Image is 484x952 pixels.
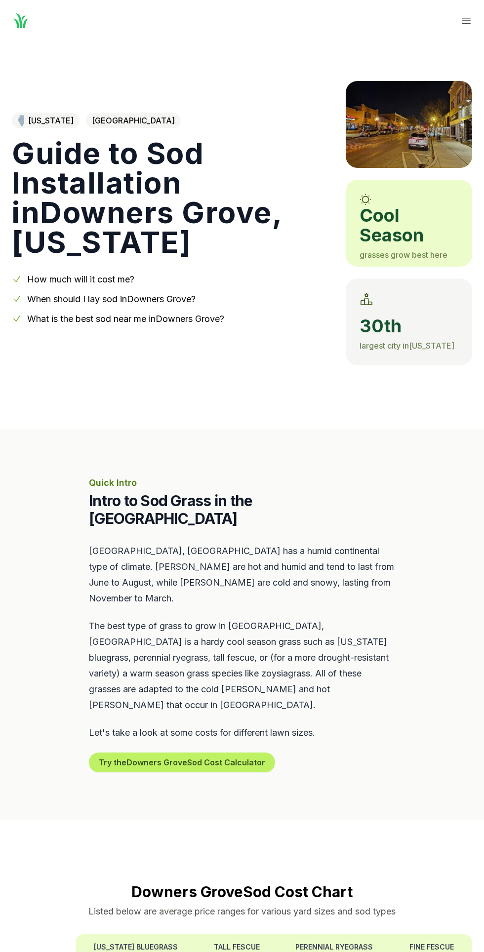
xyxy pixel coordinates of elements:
p: [GEOGRAPHIC_DATA], [GEOGRAPHIC_DATA] has a humid continental type of climate. [PERSON_NAME] are h... [89,543,395,606]
h2: Intro to Sod Grass in the [GEOGRAPHIC_DATA] [89,492,395,527]
p: The best type of grass to grow in [GEOGRAPHIC_DATA], [GEOGRAPHIC_DATA] is a hardy cool season gra... [89,618,395,713]
a: What is the best sod near me inDowners Grove? [27,314,224,324]
img: Illinois state outline [18,115,24,126]
h1: Guide to Sod Installation in Downers Grove , [US_STATE] [12,138,330,257]
p: Listed below are average price ranges for various yard sizes and sod types [12,905,472,918]
span: cool season [360,205,458,245]
a: How much will it cost me? [27,274,134,284]
span: 30th [360,316,458,336]
a: When should I lay sod inDowners Grove? [27,294,196,304]
img: A picture of Downers Grove [346,81,472,168]
span: grasses grow best here [360,250,447,260]
p: Quick Intro [89,476,395,490]
button: Try theDowners GroveSod Cost Calculator [89,753,275,772]
a: [US_STATE] [12,113,80,128]
h2: Downers Grove Sod Cost Chart [12,883,472,901]
p: Let's take a look at some costs for different lawn sizes. [89,725,395,741]
span: largest city in [US_STATE] [360,341,454,351]
span: [GEOGRAPHIC_DATA] [86,113,181,128]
